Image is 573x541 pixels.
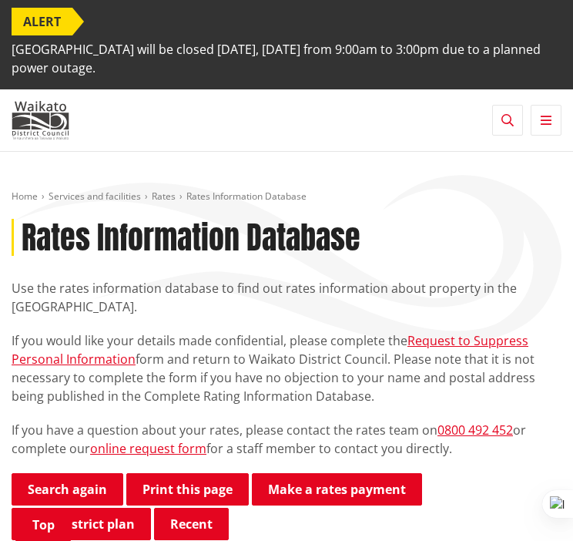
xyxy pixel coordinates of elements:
[126,473,249,506] button: Print this page
[22,219,360,256] h1: Rates Information Database
[12,332,528,368] a: Request to Suppress Personal Information
[186,190,307,203] span: Rates Information Database
[12,331,561,405] p: If you would like your details made confidential, please complete the form and return to Waikato ...
[12,421,561,458] p: If you have a question about your rates, please contact the rates team on or complete our for a s...
[12,190,561,203] nav: breadcrumb
[12,473,123,506] a: Search again
[12,35,561,82] span: [GEOGRAPHIC_DATA] will be closed [DATE], [DATE] from 9:00am to 3:00pm due to a planned power outage.
[437,422,513,439] a: 0800 492 452
[90,440,206,457] a: online request form
[49,190,141,203] a: Services and facilities
[152,190,176,203] a: Rates
[15,509,71,541] a: Top
[12,8,72,35] span: ALERT
[154,508,229,540] button: Recent
[12,190,38,203] a: Home
[12,508,151,540] a: View district plan
[252,473,422,506] a: Make a rates payment
[12,279,561,316] p: Use the rates information database to find out rates information about property in the [GEOGRAPHI...
[12,101,69,139] img: Waikato District Council - Te Kaunihera aa Takiwaa o Waikato
[502,476,558,532] iframe: Messenger Launcher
